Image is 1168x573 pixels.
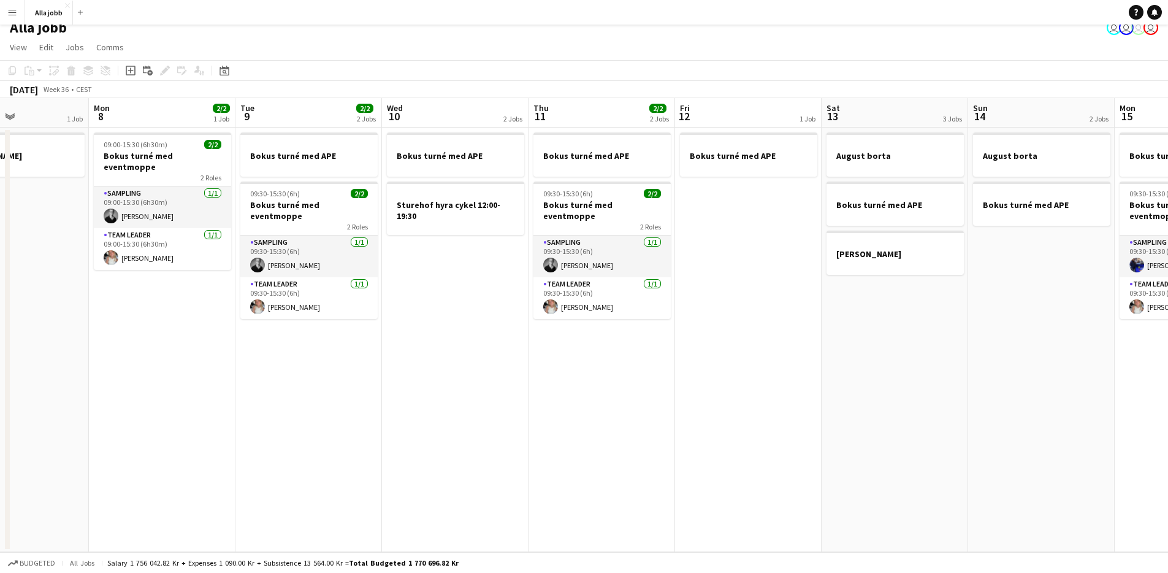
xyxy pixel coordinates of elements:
[1107,20,1121,35] app-user-avatar: Hedda Lagerbielke
[66,42,84,53] span: Jobs
[5,39,32,55] a: View
[34,39,58,55] a: Edit
[67,558,97,567] span: All jobs
[1119,20,1134,35] app-user-avatar: Emil Hasselberg
[20,559,55,567] span: Budgeted
[40,85,71,94] span: Week 36
[91,39,129,55] a: Comms
[96,42,124,53] span: Comms
[10,18,67,37] h1: Alla jobb
[107,558,459,567] div: Salary 1 756 042.82 kr + Expenses 1 090.00 kr + Subsistence 13 564.00 kr =
[10,83,38,96] div: [DATE]
[349,558,459,567] span: Total Budgeted 1 770 696.82 kr
[61,39,89,55] a: Jobs
[1143,20,1158,35] app-user-avatar: Stina Dahl
[25,1,73,25] button: Alla jobb
[1131,20,1146,35] app-user-avatar: August Löfgren
[6,556,57,570] button: Budgeted
[39,42,53,53] span: Edit
[76,85,92,94] div: CEST
[10,42,27,53] span: View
